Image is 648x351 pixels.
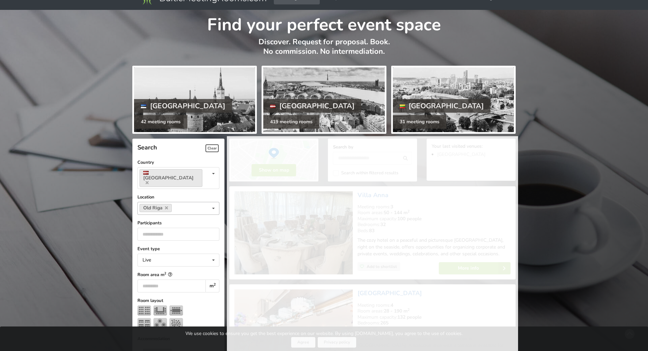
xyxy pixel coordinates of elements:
[263,99,361,113] div: [GEOGRAPHIC_DATA]
[137,305,151,316] img: Theater
[139,169,202,187] a: [GEOGRAPHIC_DATA]
[137,159,219,166] label: Country
[393,99,491,113] div: [GEOGRAPHIC_DATA]
[137,318,151,328] img: Classroom
[132,10,516,36] h1: Find your perfect event space
[137,297,219,304] label: Room layout
[169,305,183,316] img: Boardroom
[153,305,167,316] img: U-shape
[132,66,257,134] a: [GEOGRAPHIC_DATA] 42 meeting rooms
[393,115,446,129] div: 31 meeting rooms
[137,220,219,226] label: Participants
[137,245,219,252] label: Event type
[214,282,216,287] sup: 2
[134,115,187,129] div: 42 meeting rooms
[164,271,166,275] sup: 2
[134,99,232,113] div: [GEOGRAPHIC_DATA]
[143,258,151,262] div: Live
[132,37,516,63] p: Discover. Request for proposal. Book. No commission. No intermediation.
[139,204,172,212] a: Old Riga
[137,194,219,201] label: Location
[169,318,183,328] img: Reception
[262,66,386,134] a: [GEOGRAPHIC_DATA] 419 meeting rooms
[391,66,516,134] a: [GEOGRAPHIC_DATA] 31 meeting rooms
[137,271,219,278] label: Room area m
[205,280,219,292] div: m
[153,318,167,328] img: Banquet
[205,144,219,152] span: Clear
[263,115,319,129] div: 419 meeting rooms
[137,143,157,151] span: Search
